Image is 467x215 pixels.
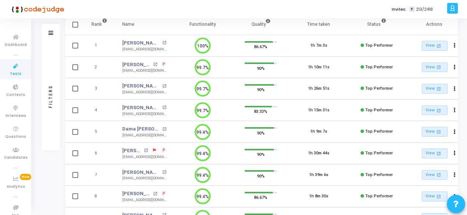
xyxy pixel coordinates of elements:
span: 86.67% [254,194,267,201]
span: 213/2418 [416,6,433,12]
button: Actions [450,105,460,115]
span: Top Performer [365,86,393,91]
span: Questions [5,134,26,140]
span: Tests [10,71,21,77]
td: 6 [84,143,115,164]
a: View [422,105,448,115]
a: View [422,41,448,51]
a: Dama [PERSON_NAME] [122,125,160,133]
mat-icon: open_in_new [436,172,442,178]
span: 90% [257,86,265,93]
span: Interviews [6,113,26,119]
mat-icon: open_in_new [436,86,442,92]
div: 1h 8m 30s [309,193,328,200]
span: Top Performer [365,194,393,198]
span: Top Performer [365,108,393,112]
div: 1h 10m 11s [308,64,329,71]
button: Actions [450,62,460,72]
th: Actions [406,14,464,35]
div: [EMAIL_ADDRESS][DOMAIN_NAME] [122,111,166,117]
label: Invites: [392,6,406,12]
mat-icon: open_in_new [144,148,148,153]
mat-icon: open_in_new [162,105,166,110]
img: logo [9,2,64,17]
div: [EMAIL_ADDRESS][DOMAIN_NAME] [122,90,166,95]
div: 1h 30m 44s [308,150,329,157]
span: 86.67% [254,43,267,50]
div: 1h 39m 6s [309,172,328,178]
button: Actions [450,127,460,137]
a: View [422,127,448,137]
span: P [163,147,165,153]
button: Actions [450,41,460,51]
a: [PERSON_NAME] [122,82,160,90]
div: [EMAIL_ADDRESS][DOMAIN_NAME] [122,133,166,138]
span: Dashboard [5,42,27,48]
span: Analytics [7,184,25,190]
a: [PERSON_NAME] [122,104,160,111]
mat-icon: open_in_new [162,41,166,45]
mat-icon: open_in_new [436,150,442,157]
a: View [422,148,448,158]
div: Time taken [307,20,330,28]
td: 1 [84,35,115,57]
mat-icon: open_in_new [436,107,442,114]
div: [EMAIL_ADDRESS][DOMAIN_NAME] [122,176,166,181]
span: 90% [257,172,265,179]
span: 90% [257,129,265,136]
mat-icon: open_in_new [436,43,442,49]
span: Candidates [4,155,28,161]
mat-icon: open_in_new [436,129,442,135]
div: [EMAIL_ADDRESS][DOMAIN_NAME] [122,47,166,52]
th: Functionality [174,14,232,35]
span: 90% [257,64,265,72]
button: Actions [450,191,460,202]
a: View [422,170,448,180]
th: Rank [84,14,115,35]
a: [PERSON_NAME] [122,147,142,154]
a: [PERSON_NAME] [PERSON_NAME] [122,190,151,197]
th: Status [348,14,406,35]
div: 1h 15m 31s [308,107,329,114]
a: [PERSON_NAME] [122,39,160,47]
mat-icon: open_in_new [162,84,166,88]
a: [PERSON_NAME] [122,61,151,68]
td: 5 [84,121,115,143]
span: Top Performer [365,65,393,69]
td: 4 [84,100,115,121]
span: Contests [6,92,25,98]
td: 3 [84,78,115,100]
span: Top Performer [365,151,393,155]
mat-icon: open_in_new [162,170,166,174]
span: Top Performer [365,43,393,48]
span: Top Performer [365,172,393,177]
button: Actions [450,84,460,94]
div: [EMAIL_ADDRESS][DOMAIN_NAME] [122,154,166,160]
button: Actions [450,148,460,159]
th: Quality [232,14,290,35]
a: View [422,191,448,201]
span: 83.33% [254,108,267,115]
a: View [422,84,448,94]
div: Name [122,20,134,28]
span: Top Performer [365,129,393,134]
div: 1h 26m 51s [308,86,329,92]
mat-icon: open_in_new [436,64,442,70]
span: 90% [257,151,265,158]
td: 8 [84,186,115,207]
div: [EMAIL_ADDRESS][DOMAIN_NAME] [122,68,166,74]
span: P [163,191,165,197]
td: 7 [84,164,115,186]
div: 1h 7m 3s [310,43,327,49]
mat-icon: open_in_new [436,193,442,200]
div: Filters [47,56,54,137]
span: New [20,174,31,180]
a: [PERSON_NAME] [122,169,160,176]
div: 1h 9m 7s [310,129,327,135]
span: P [163,61,165,67]
mat-icon: open_in_new [162,127,166,131]
div: [EMAIL_ADDRESS][DOMAIN_NAME] [122,197,166,203]
button: Actions [450,170,460,180]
